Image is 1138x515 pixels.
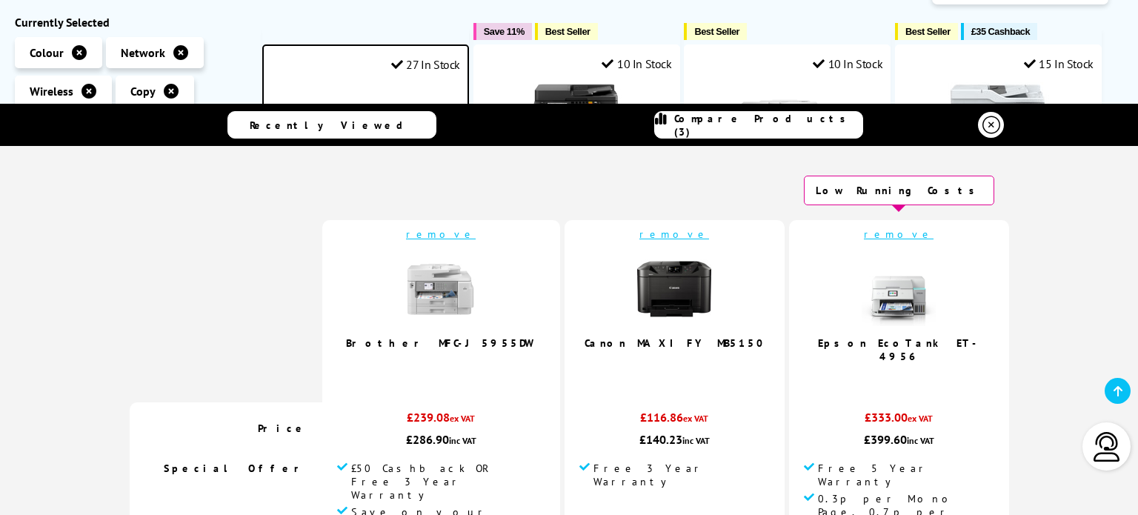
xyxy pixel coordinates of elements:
[130,84,156,99] span: Copy
[30,45,64,60] span: Colour
[310,83,422,194] img: Epson EcoTank ET-4956
[818,336,979,363] a: Epson EcoTank ET-4956
[732,82,843,193] img: Brother MFC-J6955DW
[818,462,994,488] span: Free 5 Year Warranty
[484,26,525,37] span: Save 11%
[585,336,764,350] a: Canon MAXIFY MB5150
[579,410,770,432] div: £116.86
[905,26,951,37] span: Best Seller
[121,45,165,60] span: Network
[450,413,475,424] span: ex VAT
[164,462,307,475] span: Special Offer
[449,435,476,446] span: inc VAT
[391,57,460,72] div: 27 In Stock
[961,23,1037,40] button: £35 Cashback
[654,111,863,139] a: Compare Products (3)
[535,23,598,40] button: Best Seller
[694,26,739,37] span: Best Seller
[813,56,882,71] div: 10 In Stock
[637,252,711,326] img: Canon-MAXIFY-MB5155-Front-Small.jpg
[406,227,476,241] a: remove
[674,112,862,139] span: Compare Products (3)
[250,119,418,132] span: Recently Viewed
[862,252,936,326] img: epson-et-4956-front-small.jpg
[683,413,708,424] span: ex VAT
[971,26,1030,37] span: £35 Cashback
[30,84,73,99] span: Wireless
[337,410,545,432] div: £239.08
[908,413,933,424] span: ex VAT
[682,435,710,446] span: inc VAT
[15,15,247,30] div: Currently Selected
[864,227,934,241] a: remove
[473,23,532,40] button: Save 11%
[1024,56,1094,71] div: 15 In Stock
[404,252,478,326] img: Brother-MFC-J5955DW-Front-Main-Small.jpg
[579,432,770,447] div: £140.23
[593,462,770,488] span: Free 3 Year Warranty
[886,371,904,388] span: 5.0
[804,432,994,447] div: £399.60
[521,82,632,193] img: Kyocera ECOSYS MA2600cwfx
[804,410,994,432] div: £333.00
[346,336,536,350] a: Brother MFC-J5955DW
[545,26,590,37] span: Best Seller
[337,432,545,447] div: £286.90
[942,82,1054,193] img: Xerox C325
[639,227,709,241] a: remove
[895,23,958,40] button: Best Seller
[351,462,545,502] span: £50 Cashback OR Free 3 Year Warranty
[602,56,671,71] div: 10 In Stock
[227,111,436,139] a: Recently Viewed
[904,371,919,388] span: / 5
[684,23,747,40] button: Best Seller
[804,176,994,205] div: Low Running Costs
[907,435,934,446] span: inc VAT
[1092,432,1122,462] img: user-headset-light.svg
[258,422,307,435] span: Price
